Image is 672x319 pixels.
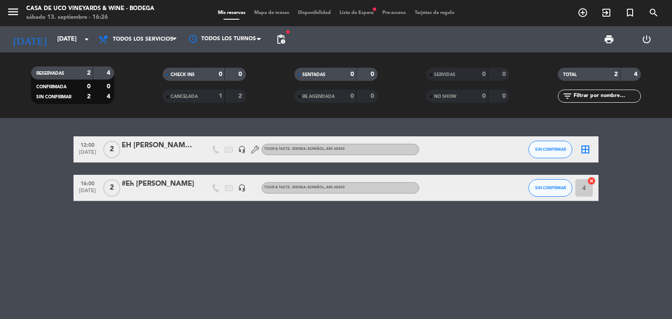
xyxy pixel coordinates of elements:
span: 12:00 [77,139,98,149]
span: Disponibilidad [294,10,335,15]
strong: 2 [87,94,91,100]
div: Casa de Uco Vineyards & Wine - Bodega [26,4,154,13]
button: menu [7,5,20,21]
strong: 0 [502,71,507,77]
i: add_circle_outline [577,7,588,18]
span: SIN CONFIRMAR [36,95,71,99]
span: 2 [103,179,120,197]
strong: 0 [482,93,486,99]
div: LOG OUT [628,26,665,52]
span: RE AGENDADA [302,94,335,99]
i: turned_in_not [625,7,635,18]
span: CONFIRMADA [36,85,66,89]
strong: 4 [107,94,112,100]
span: Todos los servicios [113,36,173,42]
span: TOUR & TASTE - IDIOMA: ESPAÑOL [264,186,345,189]
span: fiber_manual_record [372,7,377,12]
span: [DATE] [77,149,98,159]
span: 16:00 [77,178,98,188]
i: filter_list [562,91,573,101]
span: CANCELADA [171,94,198,99]
i: headset_mic [238,184,246,192]
i: [DATE] [7,30,53,49]
span: SERVIDAS [434,73,455,77]
span: pending_actions [276,34,286,45]
span: TOUR & TASTE - IDIOMA: ESPAÑOL [264,147,345,151]
span: print [604,34,614,45]
span: SIN CONFIRMAR [535,147,566,152]
strong: 2 [238,93,244,99]
strong: 0 [502,93,507,99]
span: Mis reservas [213,10,250,15]
i: exit_to_app [601,7,612,18]
span: , ARS 48400 [324,186,345,189]
span: fiber_manual_record [285,29,290,35]
span: Mapa de mesas [250,10,294,15]
span: CHECK INS [171,73,195,77]
strong: 0 [350,71,354,77]
strong: 0 [482,71,486,77]
strong: 0 [238,71,244,77]
strong: 2 [87,70,91,76]
strong: 0 [371,93,376,99]
strong: 4 [107,70,112,76]
span: RESERVADAS [36,71,64,76]
i: headset_mic [238,146,246,153]
span: 2 [103,141,120,158]
input: Filtrar por nombre... [573,91,640,101]
span: Tarjetas de regalo [410,10,459,15]
strong: 0 [350,93,354,99]
button: SIN CONFIRMAR [528,141,572,158]
i: border_all [580,144,591,155]
span: Lista de Espera [335,10,378,15]
span: SENTADAS [302,73,325,77]
i: cancel [587,177,596,185]
span: Pre-acceso [378,10,410,15]
strong: 0 [107,83,112,90]
strong: 4 [634,71,639,77]
i: arrow_drop_down [81,34,92,45]
strong: 1 [219,93,222,99]
strong: 0 [87,83,91,90]
span: TOTAL [563,73,577,77]
span: [DATE] [77,188,98,198]
strong: 0 [219,71,222,77]
i: search [648,7,659,18]
strong: 2 [614,71,618,77]
strong: 0 [371,71,376,77]
div: sábado 13. septiembre - 16:26 [26,13,154,22]
div: #Eh [PERSON_NAME] [122,178,196,190]
span: NO SHOW [434,94,456,99]
span: , ARS 48400 [324,147,345,151]
button: SIN CONFIRMAR [528,179,572,197]
i: power_settings_new [641,34,652,45]
i: menu [7,5,20,18]
div: EH [PERSON_NAME] "02 [122,140,196,151]
span: SIN CONFIRMAR [535,185,566,190]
